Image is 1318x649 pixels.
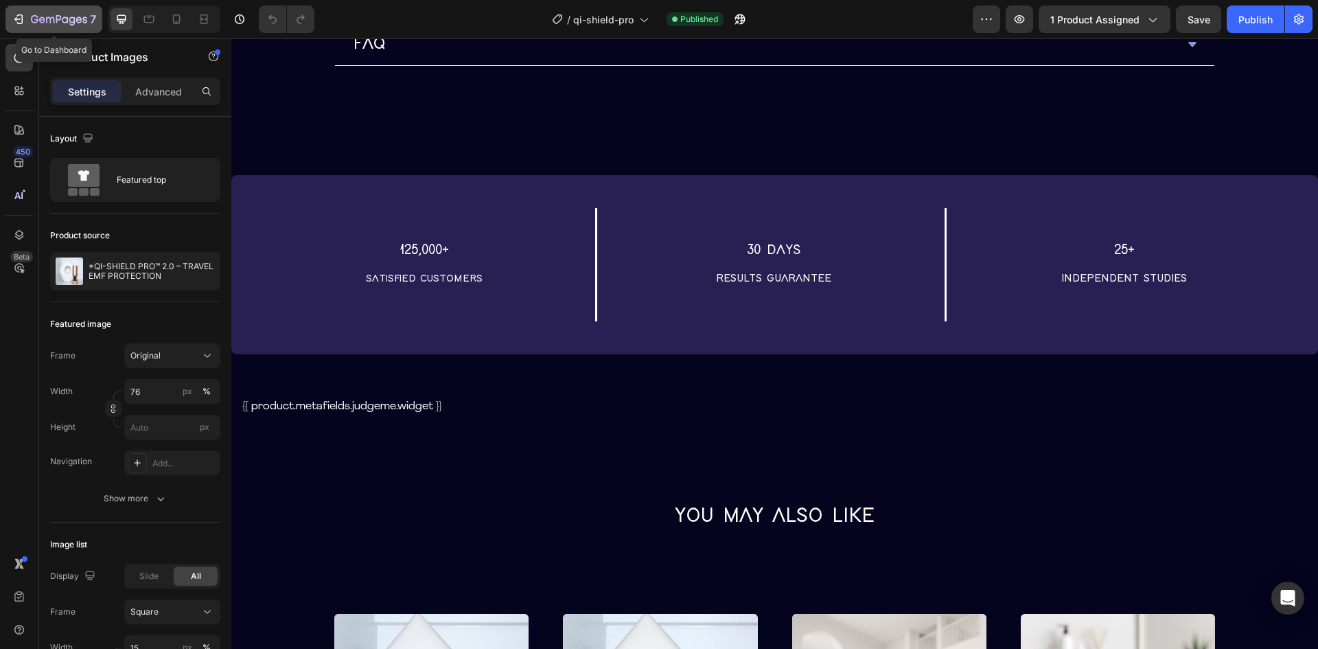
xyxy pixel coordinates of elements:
[183,385,192,398] div: px
[67,49,183,65] p: Product Images
[50,567,98,586] div: Display
[516,205,569,218] strong: 30 DAYS
[124,343,220,368] button: Original
[56,258,83,285] img: product feature img
[200,422,209,432] span: px
[830,235,956,245] strong: Independent Studies
[13,146,33,157] div: 450
[50,606,76,618] label: Frame
[124,379,220,404] input: px%
[117,164,200,196] div: Featured top
[1176,5,1221,33] button: Save
[124,600,220,624] button: Square
[130,606,159,618] span: Square
[680,13,718,25] span: Published
[124,415,220,440] input: px
[89,262,215,281] p: *QI-SHIELD PRO™ 2.0 – TRAVEL EMF PROTECTION
[11,360,1076,376] div: {{ product.metafields.judgeme.widget }}
[198,383,215,400] button: px
[68,84,106,99] p: Settings
[50,385,73,398] label: Width
[443,468,643,488] strong: YOU MAY ALSO LIKE
[50,455,92,468] div: Navigation
[90,11,96,27] p: 7
[179,383,196,400] button: %
[152,457,217,470] div: Add...
[1188,14,1210,25] span: Save
[169,205,218,218] strong: 125,000+
[883,205,903,218] strong: 25+
[130,350,161,362] span: Original
[50,421,76,433] label: Height
[259,5,314,33] div: Undo/Redo
[573,12,634,27] span: qi-shield-pro
[135,235,251,245] strong: Satisfied Customers
[485,235,600,245] strong: Results Guarantee
[139,570,159,582] span: Slide
[50,486,220,511] button: Show more
[1039,5,1170,33] button: 1 product assigned
[1271,582,1304,615] div: Open Intercom Messenger
[1227,5,1284,33] button: Publish
[10,251,33,262] div: Beta
[5,5,102,33] button: 7
[203,385,211,398] div: %
[231,38,1318,649] iframe: Design area
[1238,12,1273,27] div: Publish
[1050,12,1140,27] span: 1 product assigned
[50,538,87,551] div: Image list
[567,12,570,27] span: /
[50,130,96,148] div: Layout
[50,229,110,242] div: Product source
[191,570,201,582] span: All
[50,350,76,362] label: Frame
[104,492,167,505] div: Show more
[135,84,182,99] p: Advanced
[50,318,111,330] div: Featured image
